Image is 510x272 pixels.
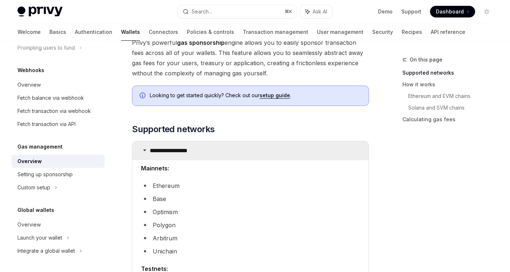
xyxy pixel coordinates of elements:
[121,23,140,41] a: Wallets
[402,114,498,125] a: Calculating gas fees
[430,6,475,17] a: Dashboard
[75,23,112,41] a: Authentication
[17,142,63,151] h5: Gas management
[141,220,360,230] li: Polygon
[140,92,147,100] svg: Info
[177,39,225,46] strong: gas sponsorship
[313,8,327,15] span: Ask AI
[12,78,105,91] a: Overview
[132,123,214,135] span: Supported networks
[402,79,498,90] a: How it works
[17,247,75,255] div: Integrate a global wallet
[17,157,42,166] div: Overview
[141,233,360,243] li: Arbitrum
[149,23,178,41] a: Connectors
[17,220,41,229] div: Overview
[141,181,360,191] li: Ethereum
[178,5,297,18] button: Search...⌘K
[317,23,364,41] a: User management
[17,120,76,129] div: Fetch transaction via API
[17,23,41,41] a: Welcome
[192,7,212,16] div: Search...
[12,118,105,131] a: Fetch transaction via API
[150,92,361,99] span: Looking to get started quickly? Check out our .
[17,107,91,115] div: Fetch transaction via webhook
[285,9,292,15] span: ⌘ K
[436,8,464,15] span: Dashboard
[300,5,332,18] button: Ask AI
[410,55,442,64] span: On this page
[401,8,421,15] a: Support
[17,206,54,214] h5: Global wallets
[132,38,369,78] span: Privy’s powerful engine allows you to easily sponsor transaction fees across all of your wallets....
[12,91,105,105] a: Fetch balance via webhook
[260,92,290,99] a: setup guide
[49,23,66,41] a: Basics
[402,23,422,41] a: Recipes
[141,207,360,217] li: Optimism
[17,80,41,89] div: Overview
[17,183,50,192] div: Custom setup
[243,23,308,41] a: Transaction management
[141,246,360,256] li: Unichain
[17,7,63,17] img: light logo
[17,66,44,75] h5: Webhooks
[17,94,84,102] div: Fetch balance via webhook
[141,194,360,204] li: Base
[12,218,105,231] a: Overview
[408,90,498,102] a: Ethereum and EVM chains
[408,102,498,114] a: Solana and SVM chains
[12,155,105,168] a: Overview
[12,168,105,181] a: Setting up sponsorship
[481,6,493,17] button: Toggle dark mode
[431,23,465,41] a: API reference
[378,8,393,15] a: Demo
[141,165,169,172] strong: Mainnets:
[17,233,62,242] div: Launch your wallet
[187,23,234,41] a: Policies & controls
[402,67,498,79] a: Supported networks
[372,23,393,41] a: Security
[12,105,105,118] a: Fetch transaction via webhook
[17,170,73,179] div: Setting up sponsorship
